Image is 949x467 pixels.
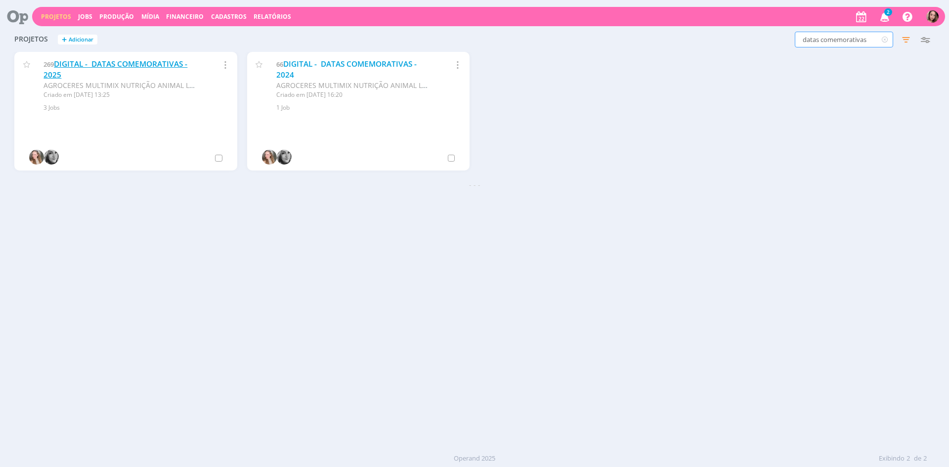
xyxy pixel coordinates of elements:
a: Projetos [41,12,71,21]
button: Financeiro [163,13,207,21]
a: DIGITAL - DATAS COMEMORATIVAS - 2025 [43,59,187,80]
img: T [926,10,939,23]
span: Exibindo [879,454,905,464]
button: T [926,8,939,25]
span: 2 [923,454,927,464]
span: 66 [276,60,283,69]
button: Jobs [75,13,95,21]
div: - - - [9,179,940,190]
button: Relatórios [251,13,294,21]
span: 269 [43,60,54,69]
span: 2 [884,8,892,16]
input: Busca [795,32,893,47]
button: +Adicionar [58,35,97,45]
div: 1 Job [276,103,458,112]
button: Projetos [38,13,74,21]
div: Criado em [DATE] 13:25 [43,90,195,99]
a: Produção [99,12,134,21]
span: Adicionar [69,37,93,43]
span: AGROCERES MULTIMIX NUTRIÇÃO ANIMAL LTDA. [276,81,437,90]
span: 2 [906,454,910,464]
a: DIGITAL - DATAS COMEMORATIVAS - 2024 [276,59,417,80]
span: Projetos [14,35,48,43]
a: Financeiro [166,12,204,21]
div: 3 Jobs [43,103,225,112]
img: G [29,150,44,165]
a: Mídia [141,12,159,21]
a: Relatórios [254,12,291,21]
span: Cadastros [211,12,247,21]
span: de [914,454,921,464]
span: AGROCERES MULTIMIX NUTRIÇÃO ANIMAL LTDA. [43,81,205,90]
img: G [262,150,277,165]
span: + [62,35,67,45]
button: Produção [96,13,137,21]
button: Mídia [138,13,162,21]
img: J [277,150,292,165]
a: Jobs [78,12,92,21]
img: J [44,150,59,165]
button: 2 [874,8,894,26]
button: Cadastros [208,13,250,21]
div: Criado em [DATE] 16:20 [276,90,428,99]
